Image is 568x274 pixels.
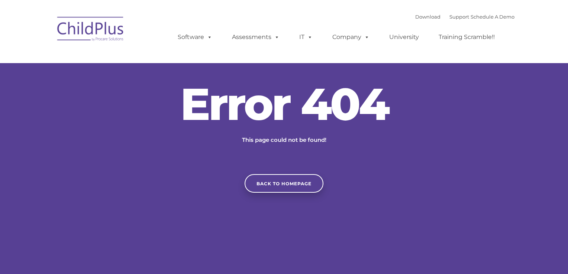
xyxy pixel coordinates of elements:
[54,12,128,49] img: ChildPlus by Procare Solutions
[382,30,426,45] a: University
[292,30,320,45] a: IT
[225,30,287,45] a: Assessments
[431,30,502,45] a: Training Scramble!!
[245,174,323,193] a: Back to homepage
[206,136,362,144] p: This page could not be found!
[415,14,440,20] a: Download
[325,30,377,45] a: Company
[415,14,514,20] font: |
[471,14,514,20] a: Schedule A Demo
[172,82,396,126] h2: Error 404
[449,14,469,20] a: Support
[170,30,220,45] a: Software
